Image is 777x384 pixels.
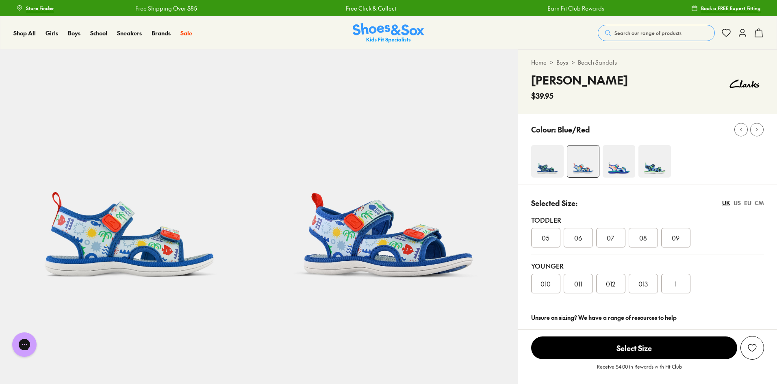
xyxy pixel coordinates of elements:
[638,145,671,178] img: 4-503394_1
[744,199,751,207] div: EU
[638,279,648,289] span: 013
[607,233,614,243] span: 07
[152,29,171,37] a: Brands
[26,4,54,12] span: Store Finder
[8,330,41,360] iframe: Gorgias live chat messenger
[597,363,682,377] p: Receive $4.00 in Rewards with Fit Club
[701,4,761,12] span: Book a FREE Expert Fitting
[603,145,635,178] img: 4-503412_1
[531,124,556,135] p: Colour:
[135,4,197,13] a: Free Shipping Over $85
[531,336,737,360] button: Select Size
[725,72,764,96] img: Vendor logo
[574,233,582,243] span: 06
[755,199,764,207] div: CM
[578,58,617,67] a: Beach Sandals
[531,58,547,67] a: Home
[672,233,679,243] span: 09
[531,336,737,359] span: Select Size
[68,29,80,37] a: Boys
[531,197,577,208] p: Selected Size:
[574,279,582,289] span: 011
[567,145,599,177] img: 4-553493_1
[13,29,36,37] a: Shop All
[353,23,424,43] img: SNS_Logo_Responsive.svg
[531,72,628,89] h4: [PERSON_NAME]
[542,233,549,243] span: 05
[531,215,764,225] div: Toddler
[598,25,715,41] button: Search our range of products
[90,29,107,37] a: School
[46,29,58,37] a: Girls
[614,29,682,37] span: Search our range of products
[691,1,761,15] a: Book a FREE Expert Fitting
[345,4,396,13] a: Free Click & Collect
[734,199,741,207] div: US
[353,23,424,43] a: Shoes & Sox
[531,261,764,271] div: Younger
[531,145,564,178] img: 4-554530_1
[675,279,677,289] span: 1
[259,50,518,308] img: 5-553494_1
[722,199,730,207] div: UK
[547,4,604,13] a: Earn Fit Club Rewards
[531,313,764,322] div: Unsure on sizing? We have a range of resources to help
[540,279,551,289] span: 010
[639,233,647,243] span: 08
[558,124,590,135] p: Blue/Red
[180,29,192,37] a: Sale
[117,29,142,37] a: Sneakers
[556,58,568,67] a: Boys
[16,1,54,15] a: Store Finder
[531,90,553,101] span: $39.95
[531,58,764,67] div: > >
[740,336,764,360] button: Add to Wishlist
[606,279,615,289] span: 012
